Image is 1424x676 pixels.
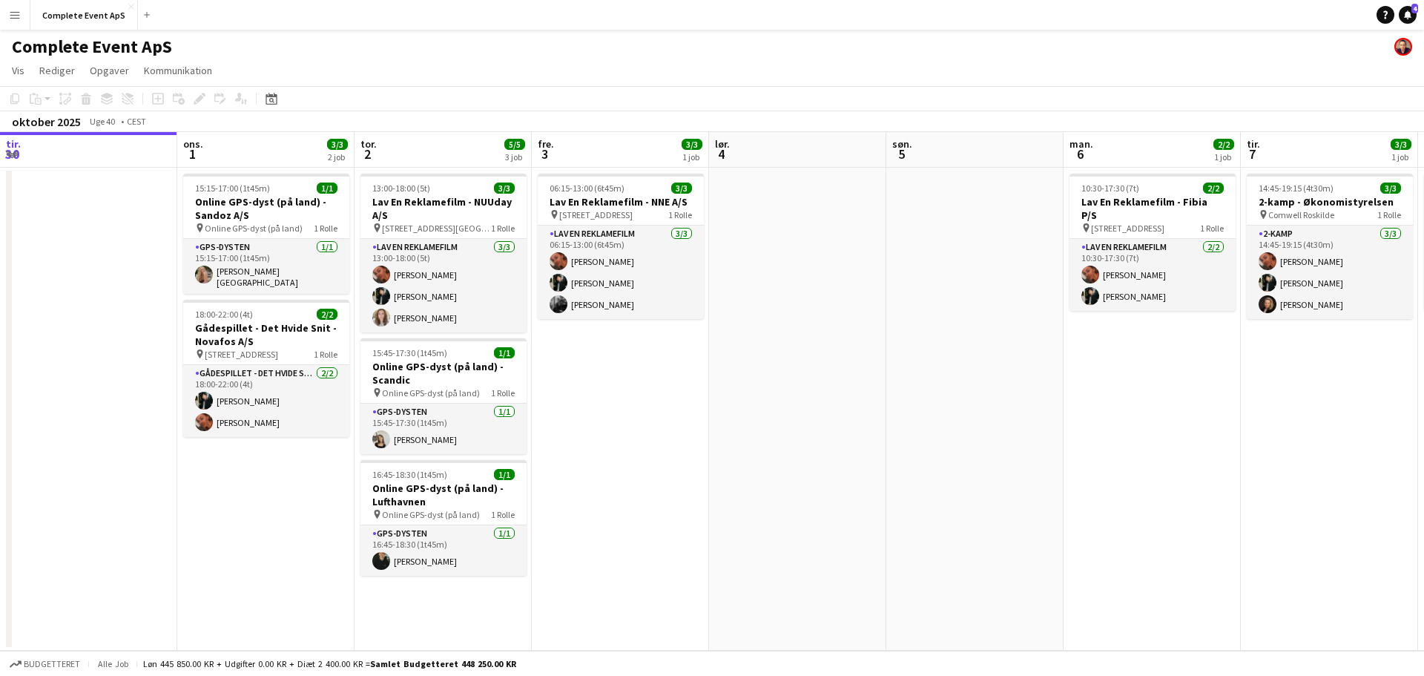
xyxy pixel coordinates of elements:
app-card-role: GPS-dysten1/116:45-18:30 (1t45m)[PERSON_NAME] [360,525,527,576]
span: 2/2 [1203,183,1224,194]
span: Online GPS-dyst (på land) [205,223,303,234]
button: Complete Event ApS [30,1,138,30]
span: 15:45-17:30 (1t45m) [372,347,447,358]
span: 2 [358,145,377,163]
span: 3/3 [1391,139,1411,150]
h3: 2-kamp - Økonomistyrelsen [1247,195,1413,209]
h3: Lav En Reklamefilm - Fibia P/S [1069,195,1236,222]
span: 2/2 [317,309,337,320]
span: Alle job [95,658,131,669]
app-card-role: Gådespillet - Det Hvide Snit2/218:00-22:00 (4t)[PERSON_NAME][PERSON_NAME] [183,365,349,437]
span: 4 [1411,4,1418,13]
span: søn. [892,137,912,151]
h3: Online GPS-dyst (på land) - Lufthavnen [360,482,527,508]
span: Budgetteret [24,659,80,669]
div: 10:30-17:30 (7t)2/2Lav En Reklamefilm - Fibia P/S [STREET_ADDRESS]1 RolleLav En Reklamefilm2/210:... [1069,174,1236,311]
a: Kommunikation [138,61,218,80]
h3: Lav En Reklamefilm - NUUday A/S [360,195,527,222]
span: 16:45-18:30 (1t45m) [372,469,447,480]
div: oktober 2025 [12,114,81,129]
app-card-role: Lav En Reklamefilm2/210:30-17:30 (7t)[PERSON_NAME][PERSON_NAME] [1069,239,1236,311]
span: 1 [181,145,203,163]
span: 15:15-17:00 (1t45m) [195,183,270,194]
span: 14:45-19:15 (4t30m) [1259,183,1334,194]
span: fre. [538,137,554,151]
app-job-card: 18:00-22:00 (4t)2/2Gådespillet - Det Hvide Snit - Novafos A/S [STREET_ADDRESS]1 RolleGådespillet ... [183,300,349,437]
span: Online GPS-dyst (på land) [382,387,480,398]
app-job-card: 13:00-18:00 (5t)3/3Lav En Reklamefilm - NUUday A/S [STREET_ADDRESS][GEOGRAPHIC_DATA]1 RolleLav En... [360,174,527,332]
app-card-role: 2-kamp3/314:45-19:15 (4t30m)[PERSON_NAME][PERSON_NAME][PERSON_NAME] [1247,226,1413,319]
span: Uge 40 [84,116,121,127]
span: [STREET_ADDRESS] [559,209,633,220]
a: 4 [1399,6,1417,24]
div: CEST [127,116,146,127]
span: Kommunikation [144,64,212,77]
span: Vis [12,64,24,77]
span: tir. [1247,137,1260,151]
a: Rediger [33,61,81,80]
span: 3/3 [494,183,515,194]
span: 30 [4,145,21,163]
span: Rediger [39,64,75,77]
span: 5/5 [504,139,525,150]
app-job-card: 14:45-19:15 (4t30m)3/32-kamp - Økonomistyrelsen Comwell Roskilde1 Rolle2-kamp3/314:45-19:15 (4t30... [1247,174,1413,319]
div: 16:45-18:30 (1t45m)1/1Online GPS-dyst (på land) - Lufthavnen Online GPS-dyst (på land)1 RolleGPS-... [360,460,527,576]
span: 3/3 [682,139,702,150]
span: 18:00-22:00 (4t) [195,309,253,320]
span: 06:15-13:00 (6t45m) [550,183,624,194]
span: 1 Rolle [314,349,337,360]
div: 1 job [1391,151,1411,163]
div: 3 job [505,151,524,163]
app-job-card: 06:15-13:00 (6t45m)3/3Lav En Reklamefilm - NNE A/S [STREET_ADDRESS]1 RolleLav En Reklamefilm3/306... [538,174,704,319]
span: Online GPS-dyst (på land) [382,509,480,520]
h3: Online GPS-dyst (på land) - Sandoz A/S [183,195,349,222]
a: Opgaver [84,61,135,80]
span: 6 [1067,145,1093,163]
span: 5 [890,145,912,163]
app-card-role: GPS-dysten1/115:45-17:30 (1t45m)[PERSON_NAME] [360,404,527,454]
h3: Gådespillet - Det Hvide Snit - Novafos A/S [183,321,349,348]
span: 13:00-18:00 (5t) [372,183,430,194]
app-card-role: Lav En Reklamefilm3/313:00-18:00 (5t)[PERSON_NAME][PERSON_NAME][PERSON_NAME] [360,239,527,332]
span: 1 Rolle [1377,209,1401,220]
span: 3 [535,145,554,163]
app-job-card: 15:15-17:00 (1t45m)1/1Online GPS-dyst (på land) - Sandoz A/S Online GPS-dyst (på land)1 RolleGPS-... [183,174,349,294]
span: [STREET_ADDRESS] [1091,223,1164,234]
span: 1 Rolle [491,387,515,398]
span: 1 Rolle [668,209,692,220]
span: 1 Rolle [1200,223,1224,234]
app-user-avatar: Christian Brøckner [1394,38,1412,56]
app-card-role: GPS-dysten1/115:15-17:00 (1t45m)[PERSON_NAME][GEOGRAPHIC_DATA] [183,239,349,294]
span: Opgaver [90,64,129,77]
app-card-role: Lav En Reklamefilm3/306:15-13:00 (6t45m)[PERSON_NAME][PERSON_NAME][PERSON_NAME] [538,226,704,319]
span: [STREET_ADDRESS] [205,349,278,360]
h3: Online GPS-dyst (på land) - Scandic [360,360,527,387]
span: Comwell Roskilde [1268,209,1334,220]
span: [STREET_ADDRESS][GEOGRAPHIC_DATA] [382,223,491,234]
a: Vis [6,61,30,80]
span: 3/3 [1380,183,1401,194]
span: 1 Rolle [314,223,337,234]
span: 1/1 [317,183,337,194]
span: tor. [360,137,377,151]
div: 2 job [328,151,347,163]
h3: Lav En Reklamefilm - NNE A/S [538,195,704,209]
h1: Complete Event ApS [12,36,172,58]
button: Budgetteret [7,656,82,672]
div: 1 job [682,151,702,163]
span: 10:30-17:30 (7t) [1081,183,1139,194]
span: Samlet budgetteret 448 250.00 KR [370,658,516,669]
span: 4 [713,145,730,163]
span: 7 [1245,145,1260,163]
span: 1/1 [494,469,515,480]
app-job-card: 15:45-17:30 (1t45m)1/1Online GPS-dyst (på land) - Scandic Online GPS-dyst (på land)1 RolleGPS-dys... [360,338,527,454]
span: 2/2 [1213,139,1234,150]
span: man. [1069,137,1093,151]
span: tir. [6,137,21,151]
span: 1 Rolle [491,223,515,234]
span: 3/3 [671,183,692,194]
